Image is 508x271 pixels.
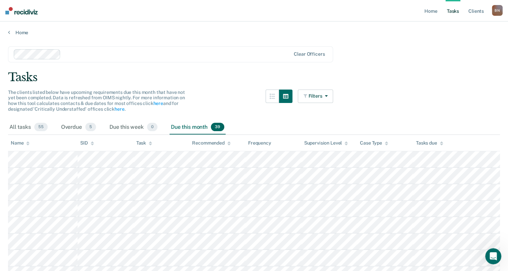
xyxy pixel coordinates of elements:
div: Due this month39 [170,120,226,135]
div: Task [136,140,152,146]
a: here [153,101,163,106]
div: Supervision Level [304,140,348,146]
img: Recidiviz [5,7,38,14]
div: Due this week0 [108,120,159,135]
div: Name [11,140,30,146]
div: Frequency [248,140,271,146]
a: Home [8,30,500,36]
iframe: Intercom live chat [485,248,501,264]
button: BN [492,5,503,16]
div: Recommended [192,140,230,146]
div: Tasks due [416,140,443,146]
span: 55 [34,123,48,131]
span: 39 [211,123,224,131]
div: Tasks [8,70,500,84]
div: Clear officers [294,51,325,57]
a: here [114,106,124,112]
div: All tasks55 [8,120,49,135]
button: Filters [298,90,333,103]
span: 5 [85,123,96,131]
div: B N [492,5,503,16]
div: SID [80,140,94,146]
div: Overdue5 [60,120,97,135]
div: Case Type [360,140,388,146]
span: The clients listed below have upcoming requirements due this month that have not yet been complet... [8,90,185,112]
span: 0 [147,123,157,131]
